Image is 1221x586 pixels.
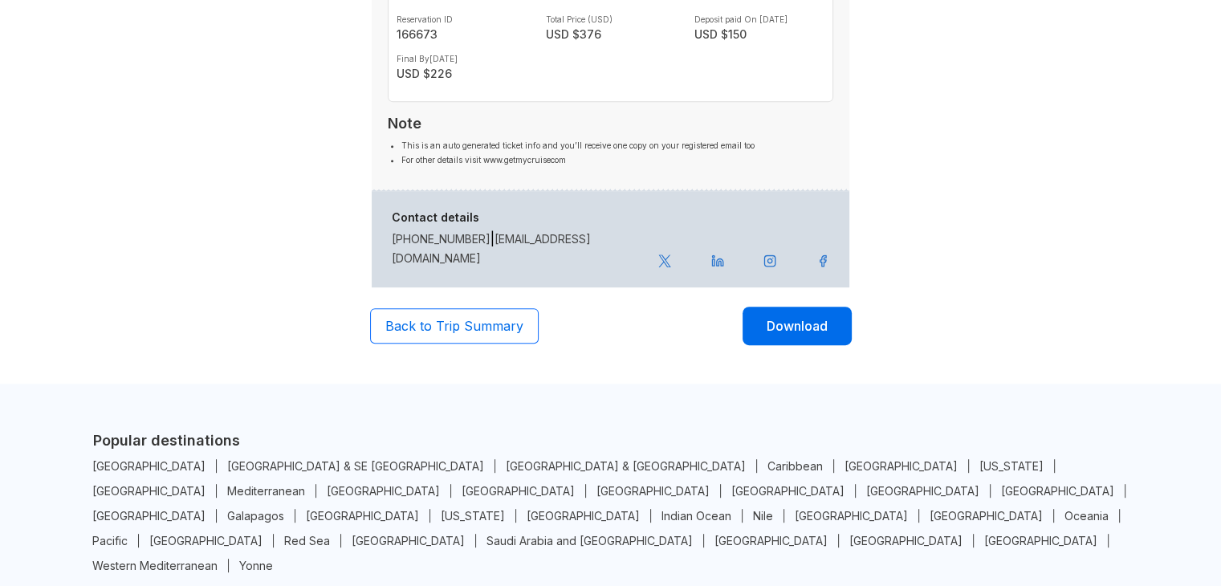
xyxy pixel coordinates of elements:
[586,484,721,498] a: [GEOGRAPHIC_DATA]
[382,211,649,267] div: |
[388,115,833,132] h3: Note
[856,484,991,498] a: [GEOGRAPHIC_DATA]
[217,459,495,473] a: [GEOGRAPHIC_DATA] & SE [GEOGRAPHIC_DATA]
[82,509,217,523] a: [GEOGRAPHIC_DATA]
[704,534,839,547] a: [GEOGRAPHIC_DATA]
[784,509,919,523] a: [GEOGRAPHIC_DATA]
[217,509,295,523] a: Galapagos
[651,509,743,523] a: Indian Ocean
[82,459,217,473] a: [GEOGRAPHIC_DATA]
[397,67,527,80] strong: USD $ 226
[392,232,490,246] a: [PHONE_NUMBER]
[217,484,316,498] a: Mediterranean
[82,484,217,498] a: [GEOGRAPHIC_DATA]
[82,559,229,572] a: Western Mediterranean
[969,459,1055,473] a: [US_STATE]
[397,27,527,41] strong: 166673
[1054,509,1120,523] a: Oceania
[919,509,1054,523] a: [GEOGRAPHIC_DATA]
[397,14,527,24] label: Reservation ID
[341,534,476,547] a: [GEOGRAPHIC_DATA]
[516,509,651,523] a: [GEOGRAPHIC_DATA]
[401,138,833,153] li: This is an auto generated ticket info and you’ll receive one copy on your registered email too
[476,534,704,547] a: Saudi Arabia and [GEOGRAPHIC_DATA]
[743,509,784,523] a: Nile
[93,432,1129,449] h5: Popular destinations
[392,211,639,225] h6: Contact details
[546,14,676,24] label: Total Price (USD)
[974,534,1109,547] a: [GEOGRAPHIC_DATA]
[274,534,341,547] a: Red Sea
[397,54,527,63] label: Final By [DATE]
[451,484,586,498] a: [GEOGRAPHIC_DATA]
[316,484,451,498] a: [GEOGRAPHIC_DATA]
[694,27,824,41] strong: USD $ 150
[767,316,828,336] span: Download
[370,308,539,344] button: Back to Trip Summary
[430,509,516,523] a: [US_STATE]
[401,153,833,167] li: For other details visit www.getmycruisecom
[229,559,283,572] a: Yonne
[991,484,1125,498] a: [GEOGRAPHIC_DATA]
[139,534,274,547] a: [GEOGRAPHIC_DATA]
[721,484,856,498] a: [GEOGRAPHIC_DATA]
[295,509,430,523] a: [GEOGRAPHIC_DATA]
[839,534,974,547] a: [GEOGRAPHIC_DATA]
[743,307,852,345] button: Download
[694,14,824,24] label: Deposit paid On [DATE]
[834,459,969,473] a: [GEOGRAPHIC_DATA]
[82,534,139,547] a: Pacific
[495,459,757,473] a: [GEOGRAPHIC_DATA] & [GEOGRAPHIC_DATA]
[546,27,676,41] strong: USD $ 376
[757,459,834,473] a: Caribbean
